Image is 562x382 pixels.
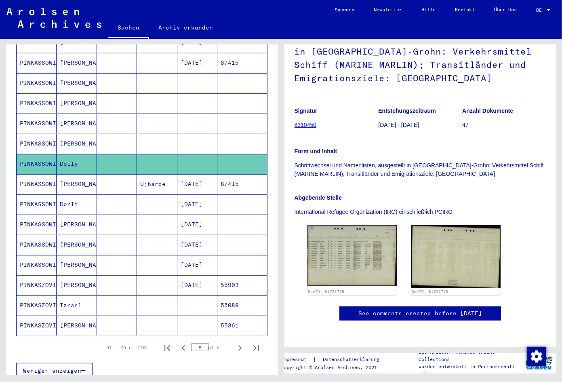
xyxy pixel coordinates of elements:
a: DocID: 81731715 [308,289,344,294]
mat-cell: PINKASSOWITSCH [17,114,57,133]
a: See comments created before [DATE] [358,309,482,318]
p: Die Arolsen Archives Online-Collections [419,348,522,363]
span: DE [536,7,545,13]
mat-cell: [PERSON_NAME] [57,174,97,194]
mat-cell: PINKASSOWITSCH [17,255,57,275]
mat-cell: PINKASSOWITSCH [17,174,57,194]
mat-cell: [PERSON_NAME] [57,114,97,133]
mat-cell: Ujbarde [137,174,177,194]
mat-cell: 55861 [217,316,267,336]
mat-cell: 87415 [217,174,267,194]
mat-cell: [PERSON_NAME] [57,134,97,154]
a: Suchen [108,18,149,39]
mat-cell: PINKASZOVICS [17,316,57,336]
p: International Refugee Organization (IRO) einschließlich PCIRO [295,208,546,216]
mat-cell: PINKASSOWITSCH [17,73,57,93]
p: [DATE] - [DATE] [378,121,462,129]
mat-cell: 55903 [217,275,267,295]
h1: Schriftwechsel und Namenlisten, ausgestellt in [GEOGRAPHIC_DATA]-Grohn: Verkehrsmittel Schiff (MA... [295,19,546,95]
b: Abgebende Stelle [295,194,342,201]
mat-cell: [DATE] [177,215,217,234]
span: Weniger anzeigen [23,367,81,374]
b: Signatur [295,108,318,114]
img: Arolsen_neg.svg [6,8,101,28]
img: yv_logo.png [524,353,554,373]
mat-cell: 87415 [217,53,267,73]
a: DocID: 81731715 [412,289,448,294]
mat-cell: PINKASSOWITSCH [17,154,57,174]
mat-cell: [PERSON_NAME] [57,73,97,93]
button: First page [159,340,175,356]
button: Previous page [175,340,192,356]
mat-cell: [DATE] [177,235,217,255]
mat-cell: [DATE] [177,194,217,214]
button: Next page [232,340,248,356]
img: 002.jpg [411,225,501,288]
mat-cell: [PERSON_NAME] [57,316,97,336]
mat-cell: 55089 [217,295,267,315]
a: Impressum [281,355,313,364]
mat-cell: [PERSON_NAME] [57,275,97,295]
mat-cell: PINKASSOWITSCH [17,53,57,73]
b: Entstehungszeitraum [378,108,436,114]
mat-cell: Dolly [57,154,97,174]
mat-cell: [DATE] [177,275,217,295]
mat-cell: PINKASSOWITSCH [17,134,57,154]
mat-cell: [DATE] [177,255,217,275]
div: Zustimmung ändern [526,346,546,366]
mat-cell: PINKASZOVICS [17,275,57,295]
mat-cell: Izrael [57,295,97,315]
button: Weniger anzeigen [16,363,93,378]
a: Datenschutzerklärung [316,355,389,364]
mat-cell: PINKASZOVICS [17,295,57,315]
b: Anzahl Dokumente [462,108,513,114]
mat-cell: [PERSON_NAME] [57,53,97,73]
p: Copyright © Arolsen Archives, 2021 [281,364,389,371]
p: 47 [462,121,546,129]
mat-cell: [DATE] [177,53,217,73]
div: of 5 [192,344,232,351]
div: | [281,355,389,364]
img: 001.jpg [307,225,397,286]
a: 8310450 [295,122,317,128]
a: Archiv erkunden [149,18,223,37]
img: Zustimmung ändern [527,347,546,366]
mat-cell: PINKASSOWITSCH [17,194,57,214]
mat-cell: Dorli [57,194,97,214]
mat-cell: [PERSON_NAME] [57,215,97,234]
mat-cell: [PERSON_NAME] [57,255,97,275]
mat-cell: PINKASSOWITSCH [17,93,57,113]
mat-cell: [DATE] [177,174,217,194]
div: 51 – 75 of 110 [107,344,146,351]
mat-cell: PINKASSOWITSCH [17,235,57,255]
p: Schriftwechsel und Namenlisten, ausgestellt in [GEOGRAPHIC_DATA]-Grohn: Verkehrsmittel Schiff (MA... [295,161,546,178]
b: Form und Inhalt [295,148,337,154]
mat-cell: [PERSON_NAME] [57,93,97,113]
p: wurden entwickelt in Partnerschaft mit [419,363,522,378]
mat-cell: [PERSON_NAME] [57,235,97,255]
mat-cell: PINKASSOWITSCH [17,215,57,234]
button: Last page [248,340,264,356]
